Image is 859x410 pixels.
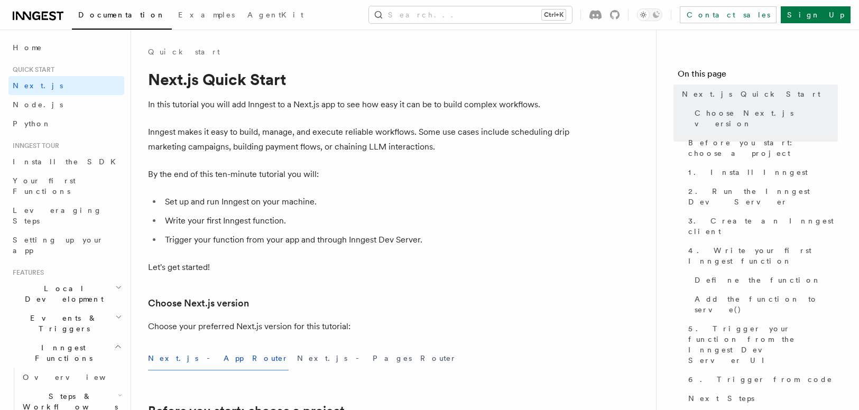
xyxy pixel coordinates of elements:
[13,157,122,166] span: Install the SDK
[148,347,289,370] button: Next.js - App Router
[148,46,220,57] a: Quick start
[678,85,838,104] a: Next.js Quick Start
[23,373,132,381] span: Overview
[695,108,838,129] span: Choose Next.js version
[688,137,838,159] span: Before you start: choose a project
[148,97,571,112] p: In this tutorial you will add Inngest to a Next.js app to see how easy it can be to build complex...
[684,241,838,271] a: 4. Write your first Inngest function
[13,81,63,90] span: Next.js
[684,211,838,241] a: 3. Create an Inngest client
[684,319,838,370] a: 5. Trigger your function from the Inngest Dev Server UI
[682,89,820,99] span: Next.js Quick Start
[684,182,838,211] a: 2. Run the Inngest Dev Server
[688,323,838,366] span: 5. Trigger your function from the Inngest Dev Server UI
[695,294,838,315] span: Add the function to serve()
[542,10,566,20] kbd: Ctrl+K
[688,186,838,207] span: 2. Run the Inngest Dev Server
[297,347,457,370] button: Next.js - Pages Router
[8,338,124,368] button: Inngest Functions
[78,11,165,19] span: Documentation
[8,268,44,277] span: Features
[688,167,808,178] span: 1. Install Inngest
[8,230,124,260] a: Setting up your app
[162,194,571,209] li: Set up and run Inngest on your machine.
[13,176,76,195] span: Your first Functions
[8,342,114,364] span: Inngest Functions
[19,368,124,387] a: Overview
[162,232,571,247] li: Trigger your function from your app and through Inngest Dev Server.
[8,142,59,150] span: Inngest tour
[8,171,124,201] a: Your first Functions
[684,133,838,163] a: Before you start: choose a project
[162,213,571,228] li: Write your first Inngest function.
[8,114,124,133] a: Python
[13,42,42,53] span: Home
[13,236,104,255] span: Setting up your app
[148,319,571,334] p: Choose your preferred Next.js version for this tutorial:
[684,389,838,408] a: Next Steps
[637,8,662,21] button: Toggle dark mode
[690,290,838,319] a: Add the function to serve()
[688,393,754,404] span: Next Steps
[369,6,572,23] button: Search...Ctrl+K
[8,66,54,74] span: Quick start
[72,3,172,30] a: Documentation
[247,11,303,19] span: AgentKit
[690,271,838,290] a: Define the function
[148,167,571,182] p: By the end of this ten-minute tutorial you will:
[8,201,124,230] a: Leveraging Steps
[8,95,124,114] a: Node.js
[148,296,249,311] a: Choose Next.js version
[8,152,124,171] a: Install the SDK
[688,216,838,237] span: 3. Create an Inngest client
[178,11,235,19] span: Examples
[148,125,571,154] p: Inngest makes it easy to build, manage, and execute reliable workflows. Some use cases include sc...
[688,245,838,266] span: 4. Write your first Inngest function
[688,374,833,385] span: 6. Trigger from code
[781,6,851,23] a: Sign Up
[13,206,102,225] span: Leveraging Steps
[148,70,571,89] h1: Next.js Quick Start
[8,38,124,57] a: Home
[684,370,838,389] a: 6. Trigger from code
[8,313,115,334] span: Events & Triggers
[13,100,63,109] span: Node.js
[8,279,124,309] button: Local Development
[8,76,124,95] a: Next.js
[148,260,571,275] p: Let's get started!
[8,309,124,338] button: Events & Triggers
[8,283,115,304] span: Local Development
[680,6,777,23] a: Contact sales
[684,163,838,182] a: 1. Install Inngest
[678,68,838,85] h4: On this page
[172,3,241,29] a: Examples
[241,3,310,29] a: AgentKit
[695,275,821,285] span: Define the function
[690,104,838,133] a: Choose Next.js version
[13,119,51,128] span: Python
